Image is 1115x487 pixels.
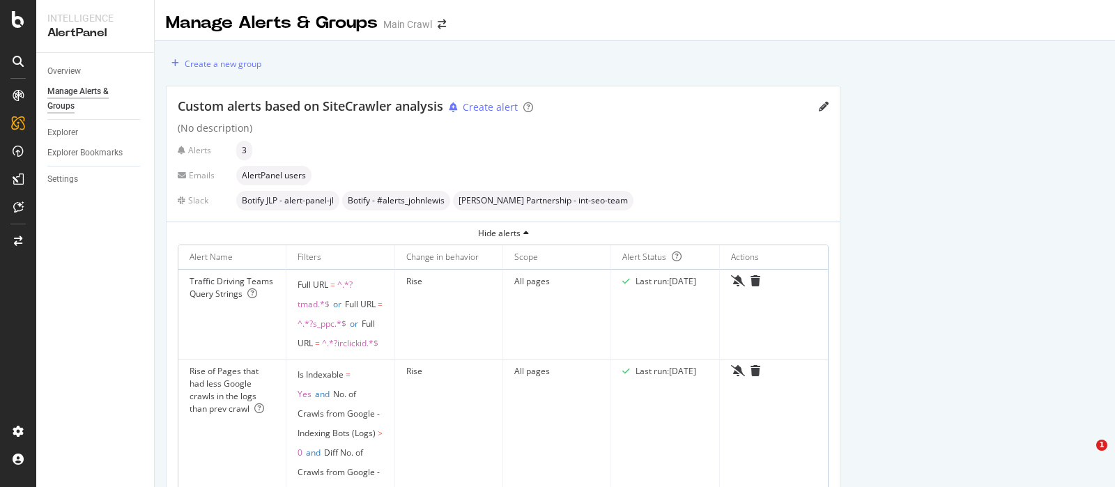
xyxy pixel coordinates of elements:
div: Emails [178,169,231,181]
span: = [330,279,335,291]
div: Explorer [47,125,78,140]
span: = [315,337,320,349]
div: Rise [406,275,491,288]
span: AlertPanel users [242,171,306,180]
iframe: Intercom live chat [1068,440,1101,473]
div: Main Crawl [383,17,432,31]
span: ^.*?s_ppc.*$ [298,318,346,330]
span: and [315,388,330,400]
div: bell-slash [731,365,745,376]
span: 1 [1096,440,1107,451]
span: and [306,447,321,458]
div: Traffic Driving Teams Query Strings [190,275,275,300]
div: AlertPanel [47,25,143,41]
span: 0 [298,447,302,458]
a: Explorer Bookmarks [47,146,144,160]
div: Alerts [178,144,231,156]
span: or [333,298,341,310]
div: neutral label [453,191,633,210]
div: Last run: [DATE] [636,365,696,378]
a: Explorer [47,125,144,140]
div: arrow-right-arrow-left [438,20,446,29]
th: Actions [720,245,828,270]
a: Settings [47,172,144,187]
div: Hide alerts [167,227,840,239]
div: bell-slash [731,275,745,286]
th: Alert Status [611,245,719,270]
span: = [378,298,383,310]
span: = [346,369,351,380]
span: Is Indexable [298,369,344,380]
span: ^.*?irclickid.*$ [322,337,378,349]
button: Create alert [443,100,518,115]
span: Botify - #alerts_johnlewis [348,196,445,205]
div: pencil [819,102,829,111]
span: ^.*?tmad.*$ [298,279,353,310]
span: or [350,318,358,330]
span: > [378,427,383,439]
th: Change in behavior [395,245,503,270]
div: All pages [514,365,599,378]
div: Last run: [DATE] [636,275,696,288]
th: Filters [286,245,394,270]
div: neutral label [342,191,450,210]
div: Manage Alerts & Groups [47,84,131,114]
a: Overview [47,64,144,79]
button: Hide alerts [167,222,840,245]
div: Explorer Bookmarks [47,146,123,160]
div: trash [751,275,760,286]
span: Yes [298,388,312,400]
div: Rise [406,365,491,378]
span: [PERSON_NAME] Partnership - int-seo-team [459,196,628,205]
span: 3 [242,146,247,155]
th: Alert Name [178,245,286,270]
div: Settings [47,172,78,187]
div: Overview [47,64,81,79]
div: neutral label [236,141,252,160]
span: Full URL [298,279,328,291]
div: Rise of Pages that had less Google crawls in the logs than prev crawl [190,365,275,415]
th: Scope [503,245,611,270]
span: Botify JLP - alert-panel-jl [242,196,334,205]
a: Manage Alerts & Groups [47,84,144,114]
div: neutral label [236,191,339,210]
div: (No description) [178,121,829,135]
span: Full URL [345,298,376,310]
div: All pages [514,275,599,288]
div: neutral label [236,166,312,185]
div: Slack [178,194,231,206]
span: Full URL [298,318,375,349]
span: No. of Crawls from Google - Indexing Bots (Logs) [298,388,380,439]
button: Create a new group [166,52,261,75]
div: Intelligence [47,11,143,25]
span: Custom alerts based on SiteCrawler analysis [178,98,443,114]
div: Create alert [463,100,518,114]
div: trash [751,365,760,376]
div: Manage Alerts & Groups [166,11,378,35]
div: Create a new group [185,58,261,70]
